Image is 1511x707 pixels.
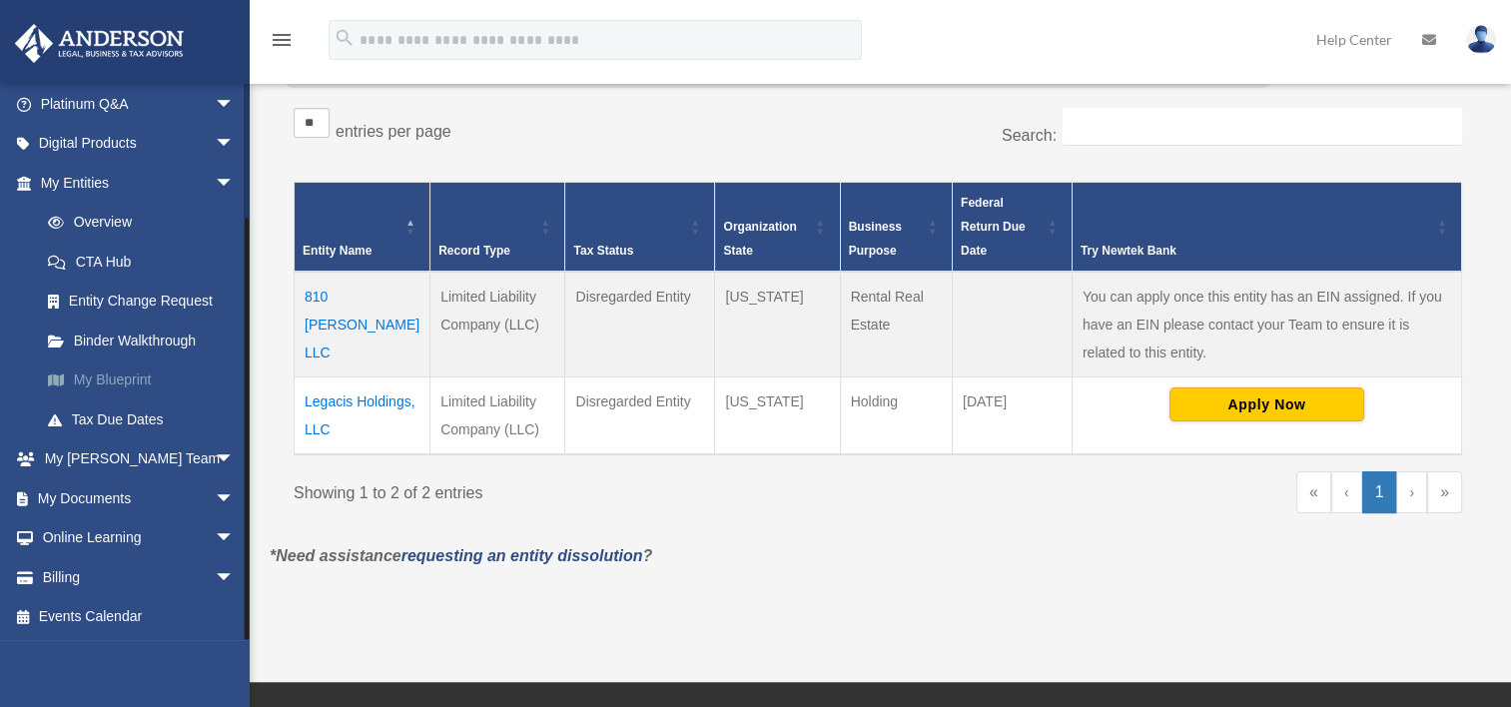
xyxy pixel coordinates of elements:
[1296,471,1331,513] a: First
[430,376,565,454] td: Limited Liability Company (LLC)
[28,203,255,243] a: Overview
[28,360,265,400] a: My Blueprint
[1169,387,1364,421] button: Apply Now
[1002,127,1057,144] label: Search:
[215,124,255,165] span: arrow_drop_down
[14,439,265,479] a: My [PERSON_NAME] Teamarrow_drop_down
[14,518,265,558] a: Online Learningarrow_drop_down
[1396,471,1427,513] a: Next
[215,557,255,598] span: arrow_drop_down
[840,376,952,454] td: Holding
[715,376,840,454] td: [US_STATE]
[14,478,265,518] a: My Documentsarrow_drop_down
[28,321,265,360] a: Binder Walkthrough
[14,163,265,203] a: My Entitiesarrow_drop_down
[715,272,840,377] td: [US_STATE]
[1362,471,1397,513] a: 1
[215,163,255,204] span: arrow_drop_down
[565,182,715,272] th: Tax Status: Activate to sort
[715,182,840,272] th: Organization State: Activate to sort
[14,557,265,597] a: Billingarrow_drop_down
[28,399,265,439] a: Tax Due Dates
[723,220,796,258] span: Organization State
[28,282,265,322] a: Entity Change Request
[1081,239,1431,263] div: Try Newtek Bank
[215,84,255,125] span: arrow_drop_down
[952,182,1072,272] th: Federal Return Due Date: Activate to sort
[565,376,715,454] td: Disregarded Entity
[14,84,265,124] a: Platinum Q&Aarrow_drop_down
[573,244,633,258] span: Tax Status
[295,272,430,377] td: 810 [PERSON_NAME] LLC
[295,376,430,454] td: Legacis Holdings, LLC
[28,242,265,282] a: CTA Hub
[1072,272,1461,377] td: You can apply once this entity has an EIN assigned. If you have an EIN please contact your Team t...
[336,123,451,140] label: entries per page
[294,471,863,507] div: Showing 1 to 2 of 2 entries
[849,220,902,258] span: Business Purpose
[215,518,255,559] span: arrow_drop_down
[14,597,265,637] a: Events Calendar
[430,272,565,377] td: Limited Liability Company (LLC)
[215,478,255,519] span: arrow_drop_down
[1072,182,1461,272] th: Try Newtek Bank : Activate to sort
[9,24,190,63] img: Anderson Advisors Platinum Portal
[334,27,356,49] i: search
[840,182,952,272] th: Business Purpose: Activate to sort
[961,196,1026,258] span: Federal Return Due Date
[1427,471,1462,513] a: Last
[215,439,255,480] span: arrow_drop_down
[401,547,643,564] a: requesting an entity dissolution
[438,244,510,258] span: Record Type
[270,547,652,564] em: *Need assistance ?
[840,272,952,377] td: Rental Real Estate
[952,376,1072,454] td: [DATE]
[565,272,715,377] td: Disregarded Entity
[1466,25,1496,54] img: User Pic
[14,124,265,164] a: Digital Productsarrow_drop_down
[295,182,430,272] th: Entity Name: Activate to invert sorting
[1331,471,1362,513] a: Previous
[270,35,294,52] a: menu
[270,28,294,52] i: menu
[303,244,372,258] span: Entity Name
[430,182,565,272] th: Record Type: Activate to sort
